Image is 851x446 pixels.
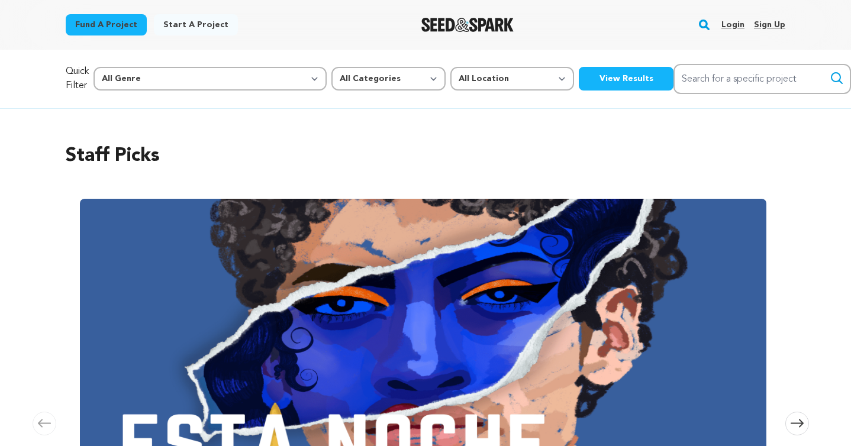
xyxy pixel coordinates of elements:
[154,14,238,35] a: Start a project
[579,67,673,91] button: View Results
[66,64,89,93] p: Quick Filter
[421,18,514,32] img: Seed&Spark Logo Dark Mode
[66,14,147,35] a: Fund a project
[66,142,785,170] h2: Staff Picks
[721,15,744,34] a: Login
[754,15,785,34] a: Sign up
[421,18,514,32] a: Seed&Spark Homepage
[673,64,851,94] input: Search for a specific project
